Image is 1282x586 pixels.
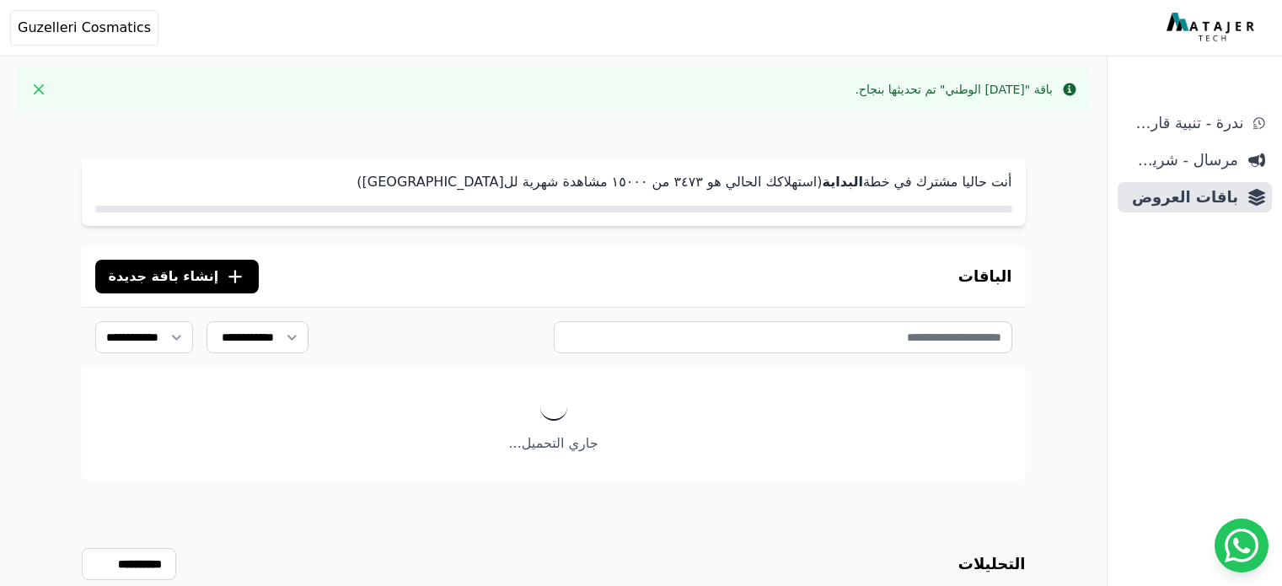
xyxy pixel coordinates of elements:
[855,81,1053,98] div: باقة "[DATE] الوطني" تم تحديثها بنجاح.
[822,174,862,190] strong: البداية
[95,260,260,293] button: إنشاء باقة جديدة
[1124,111,1243,135] span: ندرة - تنبية قارب علي النفاذ
[958,265,1012,288] h3: الباقات
[82,433,1026,454] p: جاري التحميل...
[25,76,52,103] button: Close
[1124,185,1238,209] span: باقات العروض
[18,18,151,38] span: Guzelleri Cosmatics
[109,266,219,287] span: إنشاء باقة جديدة
[1124,148,1238,172] span: مرسال - شريط دعاية
[10,10,158,46] button: Guzelleri Cosmatics
[958,552,1026,576] h3: التحليلات
[1167,13,1258,43] img: MatajerTech Logo
[95,172,1012,192] p: أنت حاليا مشترك في خطة (استهلاكك الحالي هو ۳٤٧۳ من ١٥۰۰۰ مشاهدة شهرية لل[GEOGRAPHIC_DATA])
